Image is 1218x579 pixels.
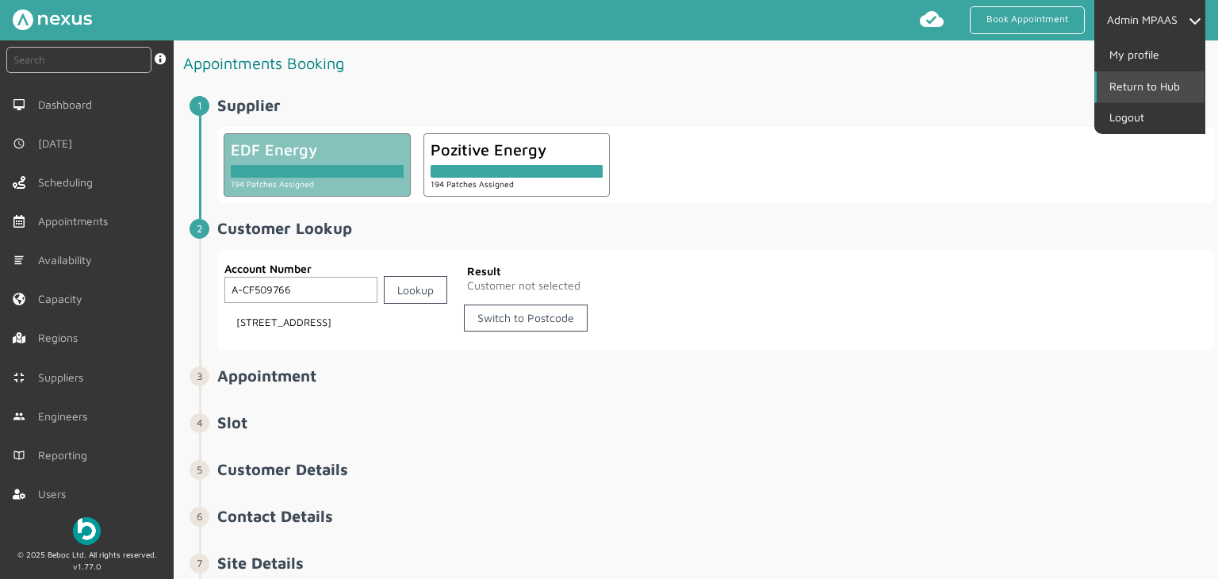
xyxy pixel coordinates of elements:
[13,488,25,500] img: user-left-menu.svg
[217,413,1215,431] h2: Slot ️️️
[217,507,1215,525] h2: Contact Details
[6,47,151,73] input: Search by: Ref, PostCode, MPAN, MPRN, Account, Customer
[38,488,72,500] span: Users
[919,6,944,32] img: md-cloud-done.svg
[38,371,90,384] span: Suppliers
[38,137,79,150] span: [DATE]
[38,293,89,305] span: Capacity
[38,176,99,189] span: Scheduling
[13,371,25,384] img: md-contract.svg
[13,254,25,266] img: md-list.svg
[217,219,1215,237] h2: Customer Lookup ️️️
[73,517,101,545] img: Beboc Logo
[38,98,98,111] span: Dashboard
[217,460,1215,478] h2: Customer Details ️️️
[13,410,25,423] img: md-people.svg
[13,176,25,189] img: scheduling-left-menu.svg
[13,98,25,111] img: md-desktop.svg
[217,554,1215,572] h2: Site Details
[236,316,331,328] a: [STREET_ADDRESS]
[224,260,447,277] label: Account Number
[231,140,404,159] div: EDF Energy
[1097,40,1205,71] a: My profile
[13,137,25,150] img: md-time.svg
[38,215,114,228] span: Appointments
[231,179,314,189] small: 194 Patches Assigned
[13,10,92,30] img: Nexus
[38,449,94,462] span: Reporting
[217,96,1215,114] h2: Supplier ️️️
[217,366,1215,385] h2: Appointment ️️️
[431,179,514,189] small: 194 Patches Assigned
[38,410,94,423] span: Engineers
[13,449,25,462] img: md-book.svg
[183,47,699,79] h1: Appointments Booking
[970,6,1085,34] a: Book Appointment
[38,254,98,266] span: Availability
[13,293,25,305] img: capacity-left-menu.svg
[13,215,25,228] img: appointments-left-menu.svg
[38,332,84,344] span: Regions
[1097,103,1205,133] a: Logout
[384,276,447,304] a: Lookup
[467,278,580,292] span: Customer not selected
[464,305,588,332] a: Switch to Postcode
[1097,71,1205,102] a: Return to Hub
[13,332,25,344] img: regions.left-menu.svg
[431,140,603,159] div: Pozitive Energy
[467,263,642,279] label: Result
